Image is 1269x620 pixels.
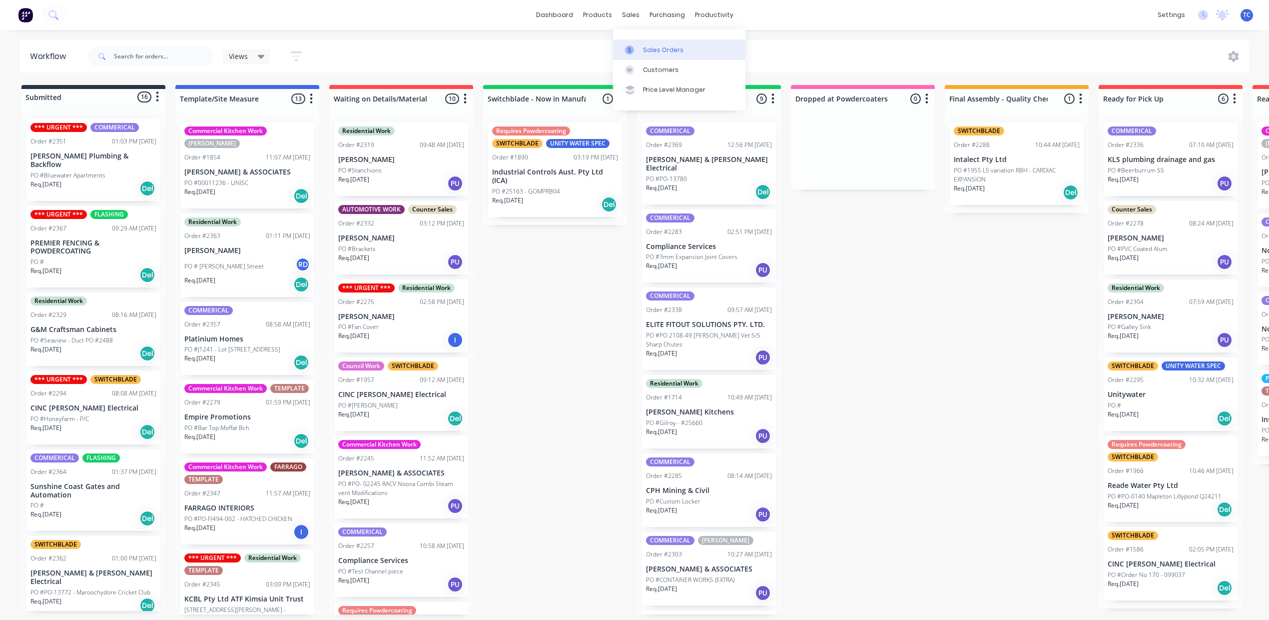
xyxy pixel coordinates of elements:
[1108,205,1156,214] div: Counter Sales
[338,253,369,262] p: Req. [DATE]
[30,180,61,189] p: Req. [DATE]
[646,418,702,427] p: PO #Gilroy - #25660
[293,188,309,204] div: Del
[1108,401,1121,410] p: PO #
[30,345,61,354] p: Req. [DATE]
[184,423,249,432] p: PO #Bar Top Moffat Bch
[646,471,682,480] div: Order #2285
[338,331,369,340] p: Req. [DATE]
[727,550,772,559] div: 10:27 AM [DATE]
[1108,166,1164,175] p: PO #Beerburrum SS
[26,536,160,618] div: SWITCHBLADEOrder #236201:00 PM [DATE][PERSON_NAME] & [PERSON_NAME] ElectricalPO #PO-13772 - Maroo...
[642,209,776,283] div: COMMERICALOrder #228302:51 PM [DATE]Compliance ServicesPO #3mm Expansion Joint CoversReq.[DATE]PU
[30,325,156,334] p: G&M Craftsman Cabinets
[90,210,128,219] div: FLASHING
[646,305,682,314] div: Order #2338
[1035,140,1080,149] div: 10:44 AM [DATE]
[184,432,215,441] p: Req. [DATE]
[613,60,745,80] a: Customers
[270,384,309,393] div: TEMPLATE
[420,297,464,306] div: 02:58 PM [DATE]
[30,310,66,319] div: Order #2329
[950,122,1084,205] div: SWITCHBLADEOrder #228810:44 AM [DATE]Intalect Pty LtdPO #1955 L5 variation RBH - CARDIAC EXPANSIO...
[420,375,464,384] div: 09:12 AM [DATE]
[26,119,160,201] div: *** URGENT ***COMMERICALOrder #235101:03 PM [DATE][PERSON_NAME] Plumbing & BackflowPO #Bluewater ...
[184,320,220,329] div: Order #2357
[184,580,220,589] div: Order #2345
[338,556,464,565] p: Compliance Services
[388,361,438,370] div: SWITCHBLADE
[295,257,310,272] div: RD
[184,523,215,532] p: Req. [DATE]
[184,126,267,135] div: Commercial Kitchen Work
[30,296,87,305] div: Residential Work
[447,175,463,191] div: PU
[184,246,310,255] p: [PERSON_NAME]
[184,217,241,226] div: Residential Work
[184,475,223,484] div: TEMPLATE
[1104,436,1238,522] div: Requires PowdercoatingSWITCHBLADEOrder #196610:46 AM [DATE]Reade Water Pty LtdPO #PO-0140 Mapleto...
[30,50,71,62] div: Workflow
[1108,466,1144,475] div: Order #1966
[184,489,220,498] div: Order #2347
[30,239,156,256] p: PREMIER FENCING & POWDERCOATING
[139,597,155,613] div: Del
[954,140,990,149] div: Order #2288
[1108,452,1158,461] div: SWITCHBLADE
[184,139,240,148] div: [PERSON_NAME]
[646,140,682,149] div: Order #2369
[1108,175,1139,184] p: Req. [DATE]
[26,292,160,366] div: Residential WorkOrder #232908:16 AM [DATE]G&M Craftsman CabinetsPO #Seaview - Duct PO #2488Req.[D...
[646,408,772,416] p: [PERSON_NAME] Kitchens
[338,205,405,214] div: AUTOMOTIVE WORK
[420,541,464,550] div: 10:58 AM [DATE]
[30,389,66,398] div: Order #2294
[338,166,382,175] p: PO #Stanchions
[338,606,416,615] div: Requires Powdercoating
[646,550,682,559] div: Order #2303
[643,45,684,54] div: Sales Orders
[1108,331,1139,340] p: Req. [DATE]
[646,126,694,135] div: COMMERICAL
[646,174,687,183] p: PO #PO-13780
[112,310,156,319] div: 08:16 AM [DATE]
[1217,332,1233,348] div: PU
[1108,155,1234,164] p: KLS plumbing drainage and gas
[30,467,66,476] div: Order #2364
[1108,560,1234,568] p: CINC [PERSON_NAME] Electrical
[1217,410,1233,426] div: Del
[180,302,314,375] div: COMMERICALOrder #235708:58 AM [DATE]Platinium HomesPO #J1241 - Lot [STREET_ADDRESS]Req.[DATE]Del
[646,584,677,593] p: Req. [DATE]
[338,440,421,449] div: Commercial Kitchen Work
[1063,184,1079,200] div: Del
[184,231,220,240] div: Order #2363
[492,168,618,185] p: Industrial Controls Aust. Pty Ltd (ICA)
[338,454,374,463] div: Order #2245
[139,180,155,196] div: Del
[1104,527,1238,600] div: SWITCHBLADEOrder #158602:05 PM [DATE]CINC [PERSON_NAME] ElectricalPO #Order No 170 - 099037Req.[D...
[546,139,610,148] div: UNITY WATER SPEC
[1162,361,1225,370] div: UNITY WATER SPEC
[180,380,314,453] div: Commercial Kitchen WorkTEMPLATEOrder #227901:59 PM [DATE]Empire PromotionsPO #Bar Top Moffat BchR...
[1189,297,1234,306] div: 07:59 AM [DATE]
[954,126,1004,135] div: SWITCHBLADE
[30,510,61,519] p: Req. [DATE]
[1104,357,1238,431] div: SWITCHBLADEUNITY WATER SPECOrder #229510:32 AM [DATE]UnitywaterPO #Req.[DATE]Del
[139,267,155,283] div: Del
[18,7,33,22] img: Factory
[338,527,387,536] div: COMMERICAL
[1108,440,1186,449] div: Requires Powdercoating
[646,213,694,222] div: COMMERICAL
[30,152,156,169] p: [PERSON_NAME] Plumbing & Backflow
[30,257,44,266] p: PO #
[492,153,528,162] div: Order #1890
[293,524,309,540] div: I
[1108,390,1234,399] p: Unitywater
[30,554,66,563] div: Order #2362
[30,171,105,180] p: PO #Bluewater Apartments
[112,467,156,476] div: 01:37 PM [DATE]
[184,566,223,575] div: TEMPLATE
[184,345,280,354] p: PO #J1241 - Lot [STREET_ADDRESS]
[338,401,398,410] p: PO #[PERSON_NAME]
[642,375,776,448] div: Residential WorkOrder #171410:49 AM [DATE][PERSON_NAME] KitchensPO #Gilroy - #25660Req.[DATE]PU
